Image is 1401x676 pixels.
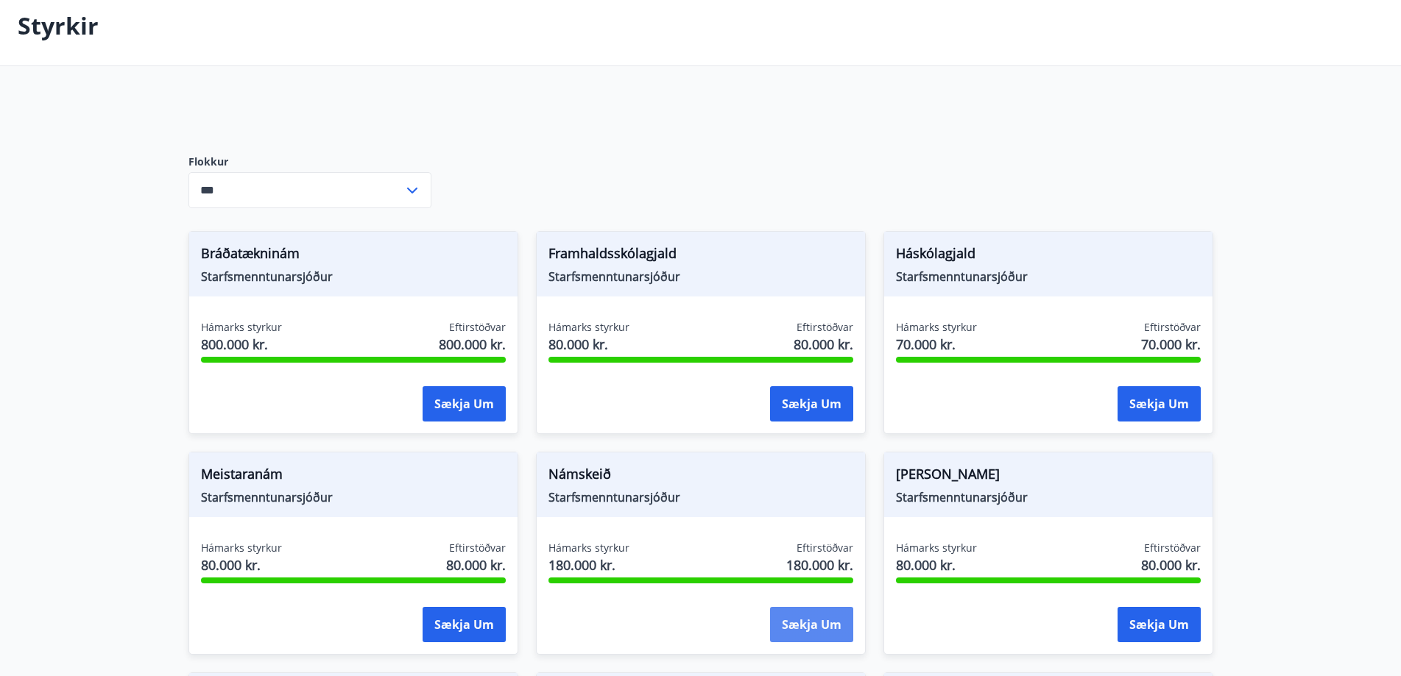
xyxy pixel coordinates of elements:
span: 80.000 kr. [794,335,853,354]
span: Starfsmenntunarsjóður [548,489,853,505]
span: Námskeið [548,464,853,489]
button: Sækja um [423,386,506,421]
span: Framhaldsskólagjald [548,243,853,268]
span: Hámarks styrkur [201,320,282,335]
span: Eftirstöðvar [797,320,853,335]
span: 70.000 kr. [1141,335,1201,354]
span: Starfsmenntunarsjóður [548,268,853,285]
span: Eftirstöðvar [449,320,506,335]
span: Eftirstöðvar [1144,320,1201,335]
span: 180.000 kr. [548,555,629,574]
span: Hámarks styrkur [548,320,629,335]
span: Eftirstöðvar [449,541,506,555]
span: 80.000 kr. [446,555,506,574]
span: 80.000 kr. [201,555,282,574]
span: Starfsmenntunarsjóður [896,268,1201,285]
span: Starfsmenntunarsjóður [201,268,506,285]
span: Bráðatækninám [201,243,506,268]
span: Meistaranám [201,464,506,489]
button: Sækja um [423,607,506,642]
span: [PERSON_NAME] [896,464,1201,489]
span: 80.000 kr. [548,335,629,354]
span: Hámarks styrkur [201,541,282,555]
button: Sækja um [770,386,853,421]
p: Styrkir [18,10,99,42]
span: Starfsmenntunarsjóður [896,489,1201,505]
span: Eftirstöðvar [1144,541,1201,555]
span: 800.000 kr. [201,335,282,354]
span: 70.000 kr. [896,335,977,354]
span: Hámarks styrkur [896,541,977,555]
span: 800.000 kr. [439,335,506,354]
span: Háskólagjald [896,243,1201,268]
span: 80.000 kr. [1141,555,1201,574]
label: Flokkur [188,154,431,169]
button: Sækja um [1118,386,1201,421]
button: Sækja um [1118,607,1201,642]
span: Hámarks styrkur [896,320,977,335]
span: 180.000 kr. [786,555,853,574]
span: Hámarks styrkur [548,541,629,555]
span: 80.000 kr. [896,555,977,574]
span: Starfsmenntunarsjóður [201,489,506,505]
span: Eftirstöðvar [797,541,853,555]
button: Sækja um [770,607,853,642]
